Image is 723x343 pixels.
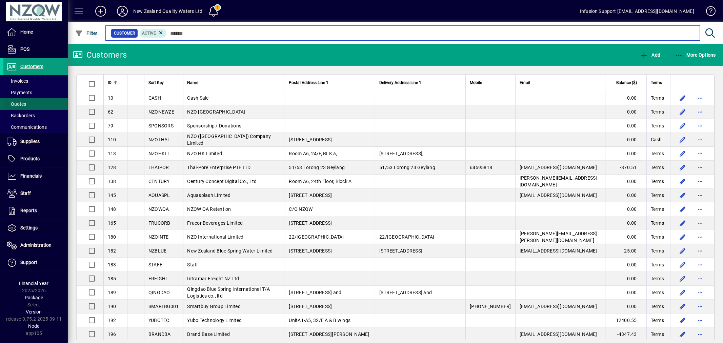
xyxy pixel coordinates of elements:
a: Reports [3,202,68,219]
span: Support [20,260,37,265]
span: Smartbuy Group Limited [187,304,241,309]
span: Staff [187,262,198,267]
div: Mobile [470,79,511,86]
span: Name [187,79,199,86]
span: 182 [108,248,116,254]
div: Customers [73,49,127,60]
span: [PERSON_NAME][EMAIL_ADDRESS][PERSON_NAME][DOMAIN_NAME] [520,231,597,243]
span: 22/[GEOGRAPHIC_DATA] [379,234,434,240]
button: More options [695,148,706,159]
span: AQUASPL [148,193,170,198]
span: Reports [20,208,37,213]
div: Name [187,79,281,86]
span: 22/[GEOGRAPHIC_DATA] [289,234,344,240]
span: Room A6, 24/F, BLK a, [289,151,337,156]
span: Payments [7,90,32,95]
span: Products [20,156,40,161]
button: More options [695,218,706,228]
span: Brand Base Limited [187,331,230,337]
span: Terms [651,234,664,240]
div: Balance ($) [610,79,643,86]
span: [EMAIL_ADDRESS][DOMAIN_NAME] [520,165,597,170]
span: Terms [651,178,664,185]
span: Terms [651,220,664,226]
button: Filter [73,27,99,39]
td: 0.00 [606,216,646,230]
span: 192 [108,318,116,323]
span: Backorders [7,113,35,118]
span: [STREET_ADDRESS] [289,137,332,142]
button: Edit [677,218,688,228]
span: Terms [651,275,664,282]
span: Node [28,323,40,329]
span: POS [20,46,29,52]
span: 165 [108,220,116,226]
button: Profile [112,5,133,17]
button: Edit [677,93,688,103]
span: Communications [7,124,47,130]
a: Support [3,254,68,271]
a: Quotes [3,98,68,110]
td: 25.00 [606,244,646,258]
button: Edit [677,315,688,326]
a: Administration [3,237,68,254]
span: 190 [108,304,116,309]
a: Knowledge Base [701,1,715,23]
button: Edit [677,329,688,340]
span: 51/53 Lorong 23 Geylang [289,165,345,170]
span: [EMAIL_ADDRESS][DOMAIN_NAME] [520,248,597,254]
button: More options [695,245,706,256]
span: SPONSORS [148,123,174,128]
td: 0.00 [606,202,646,216]
span: Financials [20,173,42,179]
span: CENTURY [148,179,170,184]
span: C/O NZQW [289,206,313,212]
button: More options [695,259,706,270]
span: Terms [651,303,664,310]
span: [EMAIL_ADDRESS][DOMAIN_NAME] [520,331,597,337]
span: Terms [651,164,664,171]
div: Email [520,79,602,86]
button: Edit [677,176,688,187]
span: FREIGHI [148,276,167,281]
td: 0.00 [606,272,646,286]
span: UnitA1-A5, 32/F A & B wings [289,318,351,323]
span: Century Concept Digital Co., Ltd [187,179,257,184]
span: 62 [108,109,114,115]
span: Yubo Technology Limited [187,318,242,323]
span: NZOTHAI [148,137,169,142]
div: ID [108,79,123,86]
a: Invoices [3,75,68,87]
span: FRUCORB [148,220,170,226]
span: Terms [651,261,664,268]
button: Edit [677,120,688,131]
span: 145 [108,193,116,198]
span: Terms [651,192,664,199]
button: Edit [677,204,688,215]
button: Edit [677,162,688,173]
span: NZBLUE [148,248,167,254]
span: BRANDBA [148,331,171,337]
button: More options [695,93,706,103]
span: Mobile [470,79,482,86]
td: 0.00 [606,147,646,161]
span: 113 [108,151,116,156]
button: Add [638,49,662,61]
span: Postal Address Line 1 [289,79,329,86]
span: [PERSON_NAME][EMAIL_ADDRESS][DOMAIN_NAME] [520,175,597,187]
span: YUBOTEC [148,318,169,323]
span: CASH [148,95,161,101]
td: 0.00 [606,133,646,147]
span: Delivery Address Line 1 [379,79,421,86]
span: Aquasplash Limited [187,193,231,198]
span: Administration [20,242,52,248]
span: Terms [651,206,664,213]
span: Add [640,52,660,58]
span: Room A6, 24th Floor, Block A [289,179,352,184]
span: Balance ($) [616,79,637,86]
button: Add [90,5,112,17]
td: 0.00 [606,286,646,300]
button: More options [695,120,706,131]
button: More options [695,162,706,173]
span: Terms [651,79,662,86]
